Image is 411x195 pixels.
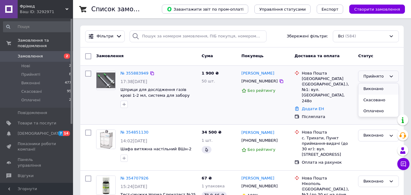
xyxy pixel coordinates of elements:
button: Управління статусами [254,5,311,14]
button: Чат з покупцем [397,158,409,170]
span: Фільтри [97,33,113,39]
span: Замовлення [96,54,124,58]
input: Пошук за номером замовлення, ПІБ покупця, номером телефону, Email, номером накладної [130,30,266,42]
span: Cума [202,54,213,58]
div: Ваш ID: 3292971 [20,9,73,15]
span: 2 [69,63,71,69]
span: Експорт [322,7,339,12]
span: Оплачені [21,97,40,103]
span: [DEMOGRAPHIC_DATA] [18,131,63,136]
span: (584) [345,34,356,38]
span: 17:38[DATE] [120,79,147,84]
a: № 355883949 [120,71,148,75]
div: [GEOGRAPHIC_DATA] ([GEOGRAPHIC_DATA].), №1: вул. [GEOGRAPHIC_DATA], 248о [302,76,353,104]
span: 2 [69,97,71,103]
a: [PERSON_NAME] [242,71,274,76]
span: 14 [63,131,70,136]
span: Статус [358,54,373,58]
button: Експорт [317,5,343,14]
span: Створити замовлення [354,7,400,12]
a: Додати ЕН [302,106,324,111]
button: Завантажити звіт по пром-оплаті [162,5,248,14]
span: Управління статусами [259,7,306,12]
div: Нова Пошта [302,71,353,76]
img: Фото товару [96,176,115,195]
input: Пошук [3,21,72,32]
span: Показники роботи компанії [18,141,56,152]
span: Збережені фільтри: [287,33,328,39]
div: Виконано [363,178,386,185]
span: Без рейтингу [248,147,276,152]
div: Виконано [363,132,386,139]
span: Скасовані [21,89,42,94]
span: 1 упаковка [202,184,225,188]
span: Покупець [242,54,264,58]
span: Виконані [21,80,40,86]
span: Всі [338,33,344,39]
a: Фото товару [96,130,116,149]
span: Без рейтингу [248,88,276,93]
span: 8 [69,72,71,77]
a: Фото товару [96,176,116,195]
span: Панель управління [18,157,56,168]
a: № 354707926 [120,176,148,180]
a: [PERSON_NAME] [242,176,274,181]
span: 50 шт. [202,79,215,83]
div: Нова Пошта [302,130,353,135]
div: Післяплата [302,114,353,120]
span: Повідомлення [18,110,47,116]
span: Прийняті [21,72,40,77]
div: Нова Пошта [302,176,353,181]
span: 477 [65,80,71,86]
span: 1 шт. [202,138,213,143]
span: 95 [67,89,71,94]
span: 1 900 ₴ [202,71,219,75]
span: 67 ₴ [202,176,212,180]
span: Завантажити звіт по пром-оплаті [167,6,243,12]
a: № 354851130 [120,130,148,134]
span: Замовлення [18,54,43,59]
span: Фрімед [20,4,65,9]
h1: Список замовлень [91,5,153,13]
a: Шафа витяжна настільний ВШн-2 [120,147,191,151]
span: Товари та послуги [18,120,56,126]
div: с. Трихати, Пункт приймання-видачі (до 30 кг): вул. [STREET_ADDRESS] [302,135,353,158]
div: [PHONE_NUMBER] [240,182,279,190]
button: Створити замовлення [349,5,405,14]
div: Оплата на рахунок [302,160,353,165]
span: 2 [64,54,70,59]
span: Нові [21,63,30,69]
a: [PERSON_NAME] [242,130,274,136]
a: Шприци для дослідження газів крові 1-2 мл, система для забору проб газів крові [120,87,190,103]
span: Доставка та оплата [294,54,340,58]
a: Фото товару [96,71,116,90]
span: Відгуки [18,173,33,179]
img: Фото товару [96,71,115,90]
span: 7 [58,131,63,136]
li: Оплачено [358,106,399,117]
div: [PHONE_NUMBER] [240,77,279,85]
div: [PHONE_NUMBER] [240,137,279,145]
a: Створити замовлення [343,7,405,11]
span: Замовлення та повідомлення [18,38,73,49]
li: Скасовано [358,95,399,106]
span: 14:02[DATE] [120,138,147,143]
div: Прийнято [363,73,386,80]
li: Виконано [358,83,399,95]
img: Фото товару [96,130,115,149]
span: 15:24[DATE] [120,184,147,189]
span: 34 500 ₴ [202,130,221,134]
